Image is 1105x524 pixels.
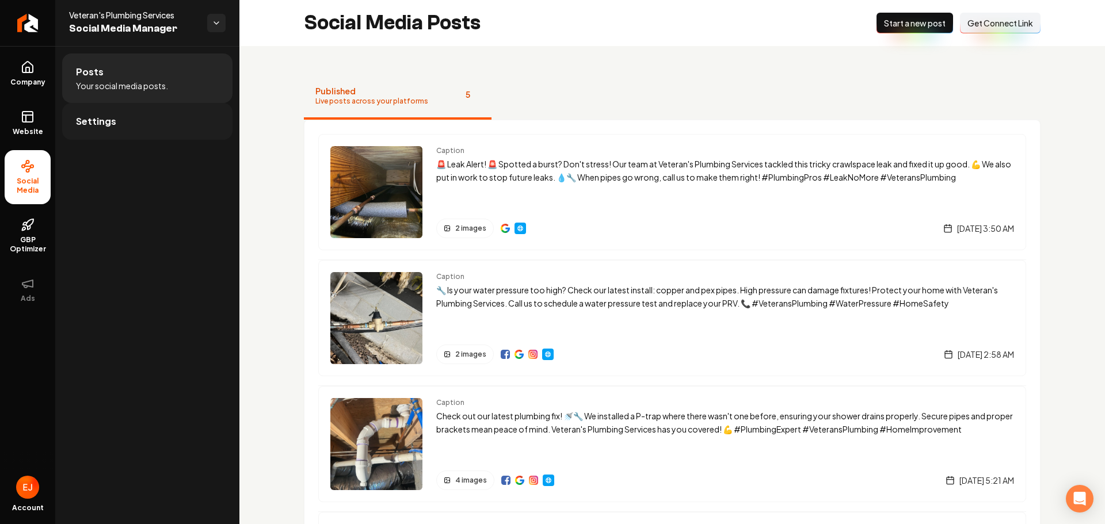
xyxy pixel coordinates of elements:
a: Company [5,51,51,96]
span: Settings [76,114,116,128]
span: Company [6,78,50,87]
span: Website [8,127,48,136]
img: Instagram [528,350,538,359]
a: Post previewCaptionCheck out our latest plumbing fix! 🚿🔧 We installed a P-trap where there wasn't... [318,385,1026,502]
img: Google [515,350,524,359]
img: Facebook [501,350,510,359]
p: 🚨 Leak Alert! 🚨 Spotted a burst? Don't stress! Our team at Veteran's Plumbing Services tackled th... [436,158,1014,184]
a: Website [542,349,554,360]
img: Website [544,476,553,485]
a: View on Instagram [529,476,538,485]
a: View on Google Business Profile [515,350,524,359]
button: Start a new post [877,13,953,33]
a: Post previewCaption🚨 Leak Alert! 🚨 Spotted a burst? Don't stress! Our team at Veteran's Plumbing ... [318,134,1026,250]
span: 2 images [455,224,486,233]
a: View on Instagram [528,350,538,359]
img: Facebook [501,476,510,485]
span: Caption [436,272,1014,281]
span: Veteran's Plumbing Services [69,9,198,21]
span: Social Media [5,177,51,195]
span: Ads [16,294,40,303]
a: Post previewCaption🔧 Is your water pressure too high? Check our latest install: copper and pex pi... [318,259,1026,376]
button: PublishedLive posts across your platforms5 [304,74,491,120]
img: Instagram [529,476,538,485]
a: Website [543,475,554,486]
img: Rebolt Logo [17,14,39,32]
button: Open user button [16,476,39,499]
img: Google [515,476,524,485]
span: Get Connect Link [967,17,1033,29]
span: 2 images [455,350,486,359]
a: View on Facebook [501,476,510,485]
span: Caption [436,146,1014,155]
span: 4 images [455,476,487,485]
img: Post preview [330,146,422,238]
p: 🔧 Is your water pressure too high? Check our latest install: copper and pex pipes. High pressure ... [436,284,1014,310]
a: Website [5,101,51,146]
span: Published [315,85,428,97]
img: Eduard Joers [16,476,39,499]
span: Posts [76,65,104,79]
a: View on Google Business Profile [501,224,510,233]
span: Caption [436,398,1014,407]
div: Open Intercom Messenger [1066,485,1093,512]
button: Get Connect Link [960,13,1041,33]
span: [DATE] 5:21 AM [959,475,1014,486]
p: Check out our latest plumbing fix! 🚿🔧 We installed a P-trap where there wasn't one before, ensuri... [436,410,1014,436]
img: Post preview [330,398,422,490]
span: GBP Optimizer [5,235,51,254]
img: Website [543,350,552,359]
span: 5 [456,85,480,104]
span: [DATE] 2:58 AM [958,349,1014,360]
button: Ads [5,267,51,312]
img: Google [501,224,510,233]
img: Website [516,224,525,233]
a: GBP Optimizer [5,209,51,263]
a: Settings [62,103,233,140]
a: View on Facebook [501,350,510,359]
span: Social Media Manager [69,21,198,37]
a: View on Google Business Profile [515,476,524,485]
span: Account [12,503,44,512]
span: [DATE] 3:50 AM [957,223,1014,234]
a: Website [515,223,526,234]
nav: Tabs [304,74,1041,120]
h2: Social Media Posts [304,12,481,35]
span: Live posts across your platforms [315,97,428,106]
span: Your social media posts. [76,80,168,91]
span: Start a new post [884,17,946,29]
img: Post preview [330,272,422,364]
